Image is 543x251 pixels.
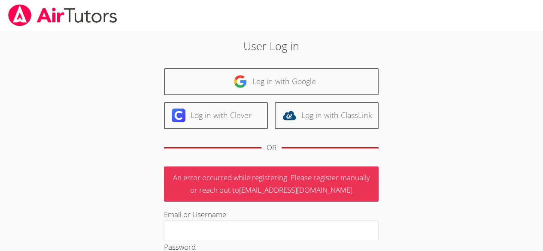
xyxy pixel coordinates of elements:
[234,75,247,88] img: google-logo-50288ca7cdecda66e5e0955fdab243c47b7ad437acaf1139b6f446037453330a.svg
[164,166,379,202] p: An error occurred while registering. Please register manually or reach out to [EMAIL_ADDRESS][DOM...
[164,102,268,129] a: Log in with Clever
[282,109,296,122] img: classlink-logo-d6bb404cc1216ec64c9a2012d9dc4662098be43eaf13dc465df04b49fa7ab582.svg
[164,68,379,95] a: Log in with Google
[164,209,226,219] label: Email or Username
[125,38,418,54] h2: User Log in
[275,102,379,129] a: Log in with ClassLink
[172,109,185,122] img: clever-logo-6eab21bc6e7a338710f1a6ff85c0baf02591cd810cc4098c63d3a4b26e2feb20.svg
[267,142,276,154] div: OR
[7,4,118,26] img: airtutors_banner-c4298cdbf04f3fff15de1276eac7730deb9818008684d7c2e4769d2f7ddbe033.png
